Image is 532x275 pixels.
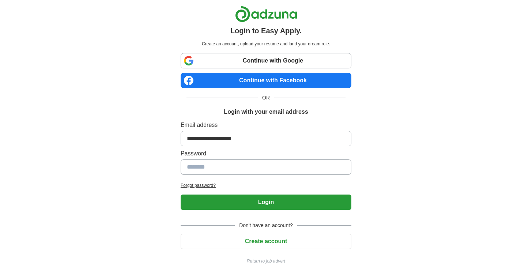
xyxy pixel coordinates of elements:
[181,53,351,68] a: Continue with Google
[181,121,351,129] label: Email address
[181,182,351,189] a: Forgot password?
[181,195,351,210] button: Login
[181,234,351,249] button: Create account
[181,258,351,264] a: Return to job advert
[235,222,297,229] span: Don't have an account?
[235,6,297,22] img: Adzuna logo
[224,108,308,116] h1: Login with your email address
[258,94,274,102] span: OR
[230,25,302,36] h1: Login to Easy Apply.
[181,73,351,88] a: Continue with Facebook
[181,238,351,244] a: Create account
[181,149,351,158] label: Password
[182,41,350,47] p: Create an account, upload your resume and land your dream role.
